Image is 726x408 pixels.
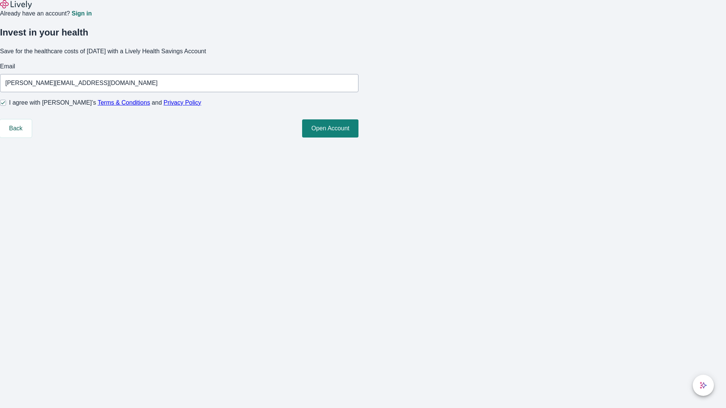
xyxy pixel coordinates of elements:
button: Open Account [302,119,358,138]
svg: Lively AI Assistant [700,382,707,389]
span: I agree with [PERSON_NAME]’s and [9,98,201,107]
a: Terms & Conditions [98,99,150,106]
a: Sign in [71,11,92,17]
button: chat [693,375,714,396]
a: Privacy Policy [164,99,202,106]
